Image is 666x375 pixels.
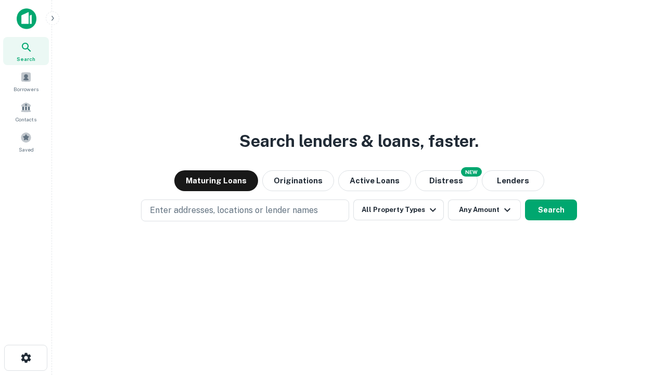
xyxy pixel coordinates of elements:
[3,128,49,156] a: Saved
[415,170,478,191] button: Search distressed loans with lien and other non-mortgage details.
[461,167,482,177] div: NEW
[14,85,39,93] span: Borrowers
[3,37,49,65] a: Search
[150,204,318,217] p: Enter addresses, locations or lender names
[448,199,521,220] button: Any Amount
[19,145,34,154] span: Saved
[614,292,666,342] iframe: Chat Widget
[525,199,577,220] button: Search
[3,67,49,95] a: Borrowers
[338,170,411,191] button: Active Loans
[141,199,349,221] button: Enter addresses, locations or lender names
[16,115,36,123] span: Contacts
[482,170,544,191] button: Lenders
[353,199,444,220] button: All Property Types
[3,97,49,126] a: Contacts
[17,8,36,29] img: capitalize-icon.png
[17,55,35,63] span: Search
[262,170,334,191] button: Originations
[174,170,258,191] button: Maturing Loans
[239,129,479,154] h3: Search lenders & loans, faster.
